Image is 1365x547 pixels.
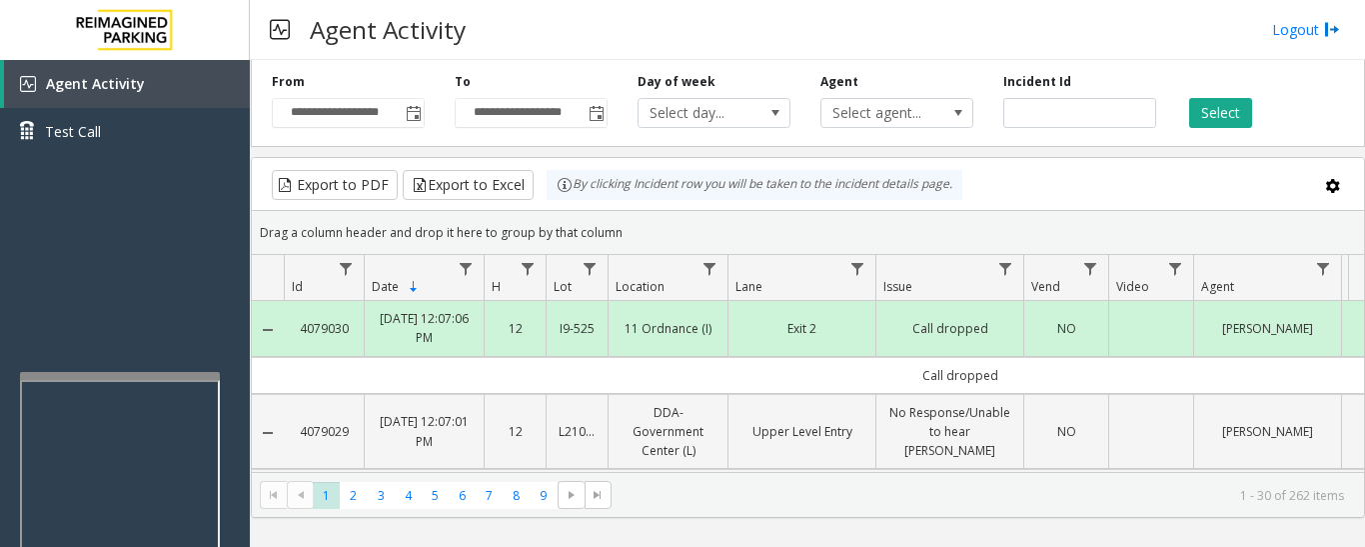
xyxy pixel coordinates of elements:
a: Issue Filter Menu [992,255,1019,282]
img: infoIcon.svg [557,177,573,193]
a: Logout [1272,19,1340,40]
label: To [455,73,471,91]
a: Lane Filter Menu [844,255,871,282]
a: [DATE] 12:07:06 PM [377,309,472,347]
a: Exit 2 [740,319,863,338]
span: Page 9 [530,482,557,509]
span: Page 7 [476,482,503,509]
a: Agent Filter Menu [1310,255,1337,282]
a: H Filter Menu [515,255,542,282]
div: By clicking Incident row you will be taken to the incident details page. [547,170,962,200]
span: Lane [735,278,762,295]
a: Call dropped [888,319,1011,338]
a: No Response/Unable to hear [PERSON_NAME] [888,403,1011,461]
span: Select agent... [821,99,942,127]
span: Page 6 [449,482,476,509]
a: Collapse Details [252,425,284,441]
kendo-pager-info: 1 - 30 of 262 items [624,487,1344,504]
label: Incident Id [1003,73,1071,91]
span: Toggle popup [402,99,424,127]
span: Agent Activity [46,74,145,93]
a: Collapse Details [252,322,284,338]
a: 4079030 [296,319,352,338]
a: [PERSON_NAME] [1206,422,1329,441]
a: 4079029 [296,422,352,441]
span: Date [372,278,399,295]
span: Test Call [45,121,101,142]
a: NO [1036,422,1096,441]
span: Go to the next page [558,481,585,509]
span: Go to the next page [564,487,580,503]
h3: Agent Activity [300,5,476,54]
a: [PERSON_NAME] [1206,319,1329,338]
span: Location [616,278,665,295]
a: Vend Filter Menu [1077,255,1104,282]
a: Agent Activity [4,60,250,108]
span: Id [292,278,303,295]
span: Page 5 [422,482,449,509]
button: Export to PDF [272,170,398,200]
label: From [272,73,305,91]
img: pageIcon [270,5,290,54]
span: H [492,278,501,295]
span: Page 8 [503,482,530,509]
a: Id Filter Menu [333,255,360,282]
label: Agent [820,73,858,91]
a: Lot Filter Menu [577,255,604,282]
span: Lot [554,278,572,295]
a: [DATE] 12:07:01 PM [377,412,472,450]
span: NO [1057,320,1076,337]
a: 11 Ordnance (I) [621,319,715,338]
span: NO [1057,423,1076,440]
span: Sortable [406,279,422,295]
img: 'icon' [20,76,36,92]
span: Page 1 [313,482,340,509]
div: Drag a column header and drop it here to group by that column [252,215,1364,250]
span: Toggle popup [585,99,607,127]
a: 12 [497,422,534,441]
span: Page 2 [340,482,367,509]
button: Select [1189,98,1252,128]
a: Video Filter Menu [1162,255,1189,282]
a: I9-525 [559,319,596,338]
span: Page 3 [368,482,395,509]
button: Export to Excel [403,170,534,200]
a: DDA-Government Center (L) [621,403,715,461]
a: Upper Level Entry [740,422,863,441]
span: Go to the last page [590,487,606,503]
a: L21023900 [559,422,596,441]
a: Location Filter Menu [696,255,723,282]
label: Day of week [638,73,715,91]
span: Go to the last page [585,481,612,509]
span: Video [1116,278,1149,295]
span: Issue [883,278,912,295]
span: Page 4 [395,482,422,509]
a: NO [1036,319,1096,338]
span: Vend [1031,278,1060,295]
a: 12 [497,319,534,338]
div: Data table [252,255,1364,472]
a: Date Filter Menu [453,255,480,282]
span: Select day... [639,99,759,127]
img: logout [1324,19,1340,40]
span: Agent [1201,278,1234,295]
